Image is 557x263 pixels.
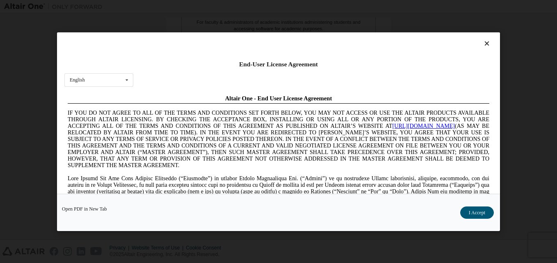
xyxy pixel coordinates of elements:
[70,77,85,82] div: English
[3,18,425,77] span: IF YOU DO NOT AGREE TO ALL OF THE TERMS AND CONDITIONS SET FORTH BELOW, YOU MAY NOT ACCESS OR USE...
[328,31,390,37] a: [URL][DOMAIN_NAME]
[3,84,425,142] span: Lore Ipsumd Sit Ame Cons Adipisc Elitseddo (“Eiusmodte”) in utlabor Etdolo Magnaaliqua Eni. (“Adm...
[62,206,107,211] a: Open PDF in New Tab
[64,60,493,68] div: End-User License Agreement
[460,206,494,218] button: I Accept
[161,3,268,10] span: Altair One - End User License Agreement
